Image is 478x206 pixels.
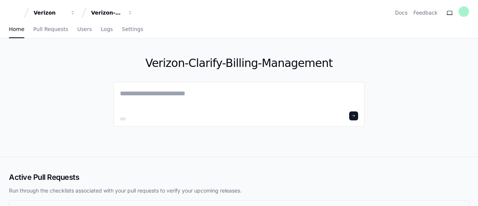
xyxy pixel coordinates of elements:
[77,27,92,31] span: Users
[122,21,143,38] a: Settings
[101,27,113,31] span: Logs
[9,21,24,38] a: Home
[9,187,469,194] p: Run through the checklists associated with your pull requests to verify your upcoming releases.
[31,6,78,19] button: Verizon
[34,9,66,16] div: Verizon
[9,172,469,182] h2: Active Pull Requests
[122,27,143,31] span: Settings
[101,21,113,38] a: Logs
[33,27,68,31] span: Pull Requests
[413,9,438,16] button: Feedback
[114,56,364,70] h1: Verizon-Clarify-Billing-Management
[395,9,407,16] a: Docs
[88,6,136,19] button: Verizon-Clarify-Billing-Management
[91,9,123,16] div: Verizon-Clarify-Billing-Management
[9,27,24,31] span: Home
[77,21,92,38] a: Users
[33,21,68,38] a: Pull Requests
